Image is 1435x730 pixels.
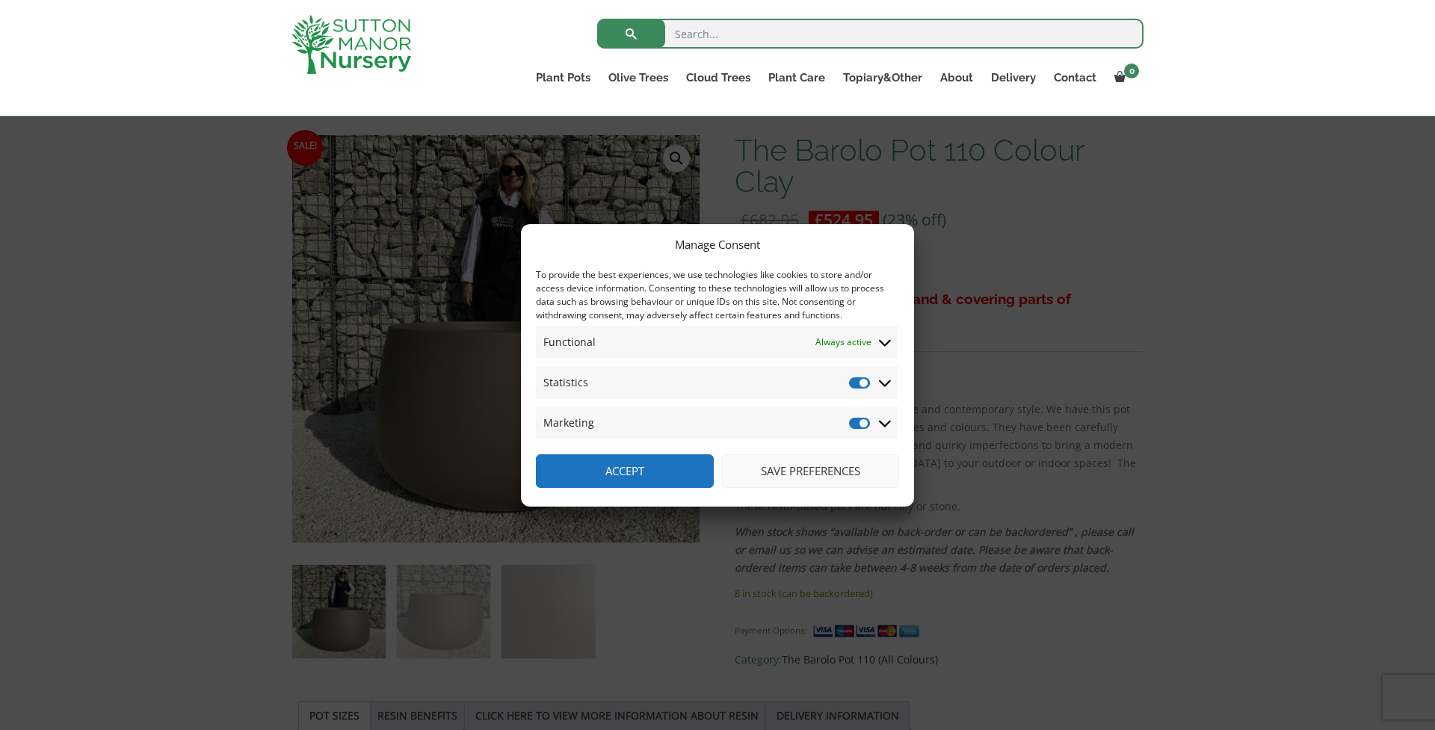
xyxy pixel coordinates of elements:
summary: Marketing [536,406,898,439]
a: Plant Pots [527,67,599,88]
a: About [931,67,982,88]
a: Olive Trees [599,67,677,88]
span: Marketing [543,414,594,432]
a: Cloud Trees [677,67,759,88]
span: Statistics [543,374,588,392]
img: logo [291,15,411,74]
a: Plant Care [759,67,834,88]
input: Search... [597,19,1144,49]
div: Manage Consent [675,235,760,253]
a: Contact [1045,67,1105,88]
a: 0 [1105,67,1144,88]
div: To provide the best experiences, we use technologies like cookies to store and/or access device i... [536,268,898,322]
a: Delivery [982,67,1045,88]
summary: Statistics [536,366,898,399]
button: Save preferences [721,454,899,488]
button: Accept [536,454,714,488]
a: Topiary&Other [834,67,931,88]
summary: Functional Always active [536,326,898,359]
span: Always active [815,333,871,351]
span: Functional [543,333,596,351]
span: 0 [1124,64,1139,78]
